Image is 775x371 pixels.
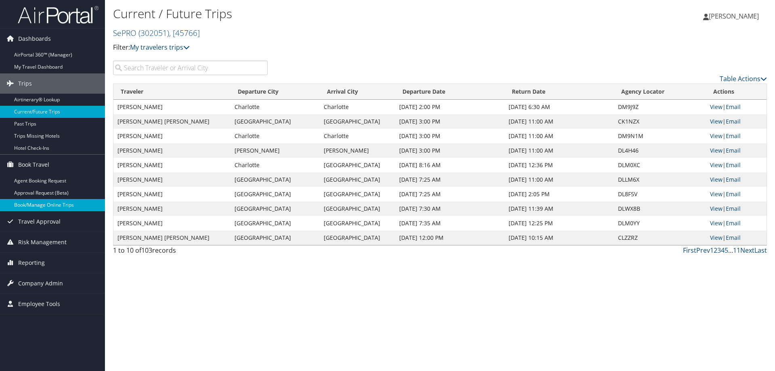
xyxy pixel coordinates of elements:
td: | [706,100,767,114]
p: Filter: [113,42,549,53]
span: , [ 45766 ] [169,27,200,38]
td: [PERSON_NAME] [113,158,230,172]
span: Risk Management [18,232,67,252]
td: Charlotte [320,129,395,143]
td: | [706,143,767,158]
td: [DATE] 2:00 PM [395,100,504,114]
a: 4 [721,246,725,255]
span: … [728,246,733,255]
td: [DATE] 11:39 AM [505,201,614,216]
td: [GEOGRAPHIC_DATA] [230,114,320,129]
td: [PERSON_NAME] [230,143,320,158]
a: View [710,103,723,111]
td: DLM0XC [614,158,706,172]
th: Traveler: activate to sort column ascending [113,84,230,100]
td: [GEOGRAPHIC_DATA] [230,201,320,216]
a: [PERSON_NAME] [703,4,767,28]
td: [DATE] 11:00 AM [505,143,614,158]
span: Trips [18,73,32,94]
td: [DATE] 12:25 PM [505,216,614,231]
a: View [710,205,723,212]
td: [PERSON_NAME] [PERSON_NAME] [113,231,230,245]
td: [PERSON_NAME] [113,187,230,201]
a: View [710,161,723,169]
a: SePRO [113,27,200,38]
a: Next [740,246,754,255]
th: Departure City: activate to sort column ascending [230,84,320,100]
td: [PERSON_NAME] [320,143,395,158]
a: Email [726,205,741,212]
th: Return Date: activate to sort column ascending [505,84,614,100]
td: [DATE] 3:00 PM [395,114,504,129]
td: [GEOGRAPHIC_DATA] [320,187,395,201]
td: Charlotte [230,158,320,172]
td: [GEOGRAPHIC_DATA] [320,114,395,129]
td: [DATE] 10:15 AM [505,231,614,245]
td: [GEOGRAPHIC_DATA] [230,216,320,231]
td: [DATE] 2:05 PM [505,187,614,201]
th: Departure Date: activate to sort column descending [395,84,504,100]
a: 3 [717,246,721,255]
td: | [706,172,767,187]
span: Dashboards [18,29,51,49]
h1: Current / Future Trips [113,5,549,22]
th: Arrival City: activate to sort column ascending [320,84,395,100]
a: 5 [725,246,728,255]
a: Email [726,219,741,227]
a: View [710,117,723,125]
td: [DATE] 12:36 PM [505,158,614,172]
td: [DATE] 6:30 AM [505,100,614,114]
a: Email [726,176,741,183]
td: [GEOGRAPHIC_DATA] [230,187,320,201]
td: Charlotte [230,100,320,114]
a: Email [726,117,741,125]
a: Table Actions [720,74,767,83]
th: Agency Locator: activate to sort column ascending [614,84,706,100]
td: DM9N1M [614,129,706,143]
td: DLM0YY [614,216,706,231]
td: [GEOGRAPHIC_DATA] [320,231,395,245]
a: Email [726,147,741,154]
td: DLLM6X [614,172,706,187]
td: [PERSON_NAME] [113,100,230,114]
td: [DATE] 3:00 PM [395,129,504,143]
td: Charlotte [320,100,395,114]
td: | [706,201,767,216]
a: View [710,147,723,154]
td: DL4H46 [614,143,706,158]
td: [GEOGRAPHIC_DATA] [320,201,395,216]
td: | [706,231,767,245]
th: Actions [706,84,767,100]
a: Prev [696,246,710,255]
a: View [710,190,723,198]
img: airportal-logo.png [18,5,98,24]
td: [PERSON_NAME] [PERSON_NAME] [113,114,230,129]
td: [GEOGRAPHIC_DATA] [320,158,395,172]
td: [PERSON_NAME] [113,143,230,158]
a: 11 [733,246,740,255]
td: | [706,158,767,172]
div: 1 to 10 of records [113,245,268,259]
span: ( 302051 ) [138,27,169,38]
td: [DATE] 7:25 AM [395,172,504,187]
a: View [710,176,723,183]
a: Email [726,234,741,241]
td: [DATE] 11:00 AM [505,129,614,143]
td: [DATE] 3:00 PM [395,143,504,158]
a: First [683,246,696,255]
a: View [710,234,723,241]
td: [GEOGRAPHIC_DATA] [320,172,395,187]
td: | [706,129,767,143]
span: Travel Approval [18,212,61,232]
td: [GEOGRAPHIC_DATA] [230,172,320,187]
td: [GEOGRAPHIC_DATA] [230,231,320,245]
a: View [710,132,723,140]
a: Email [726,132,741,140]
td: [DATE] 8:16 AM [395,158,504,172]
td: [DATE] 7:30 AM [395,201,504,216]
td: [PERSON_NAME] [113,129,230,143]
td: DL8F5V [614,187,706,201]
td: [DATE] 12:00 PM [395,231,504,245]
span: 103 [141,246,152,255]
td: [GEOGRAPHIC_DATA] [320,216,395,231]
